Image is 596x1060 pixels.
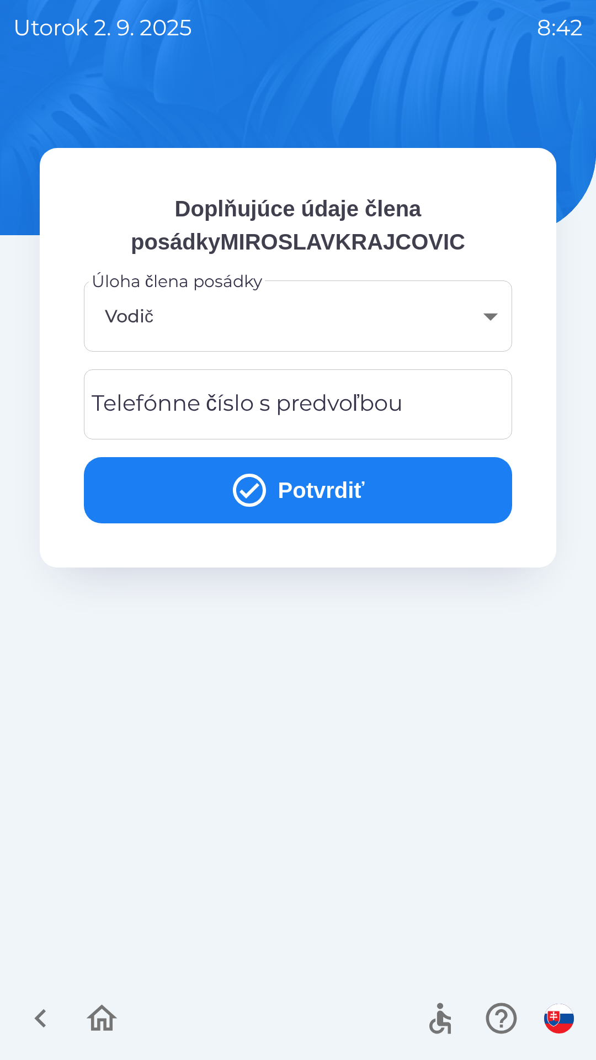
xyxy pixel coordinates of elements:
[537,11,583,44] p: 8:42
[84,192,512,258] p: Doplňujúce údaje člena posádkyMIROSLAVKRAJCOVIC
[544,1004,574,1033] img: sk flag
[40,77,556,130] img: Logo
[92,269,263,293] label: Úloha člena posádky
[97,294,499,338] div: Vodič
[84,457,512,523] button: Potvrdiť
[13,11,192,44] p: utorok 2. 9. 2025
